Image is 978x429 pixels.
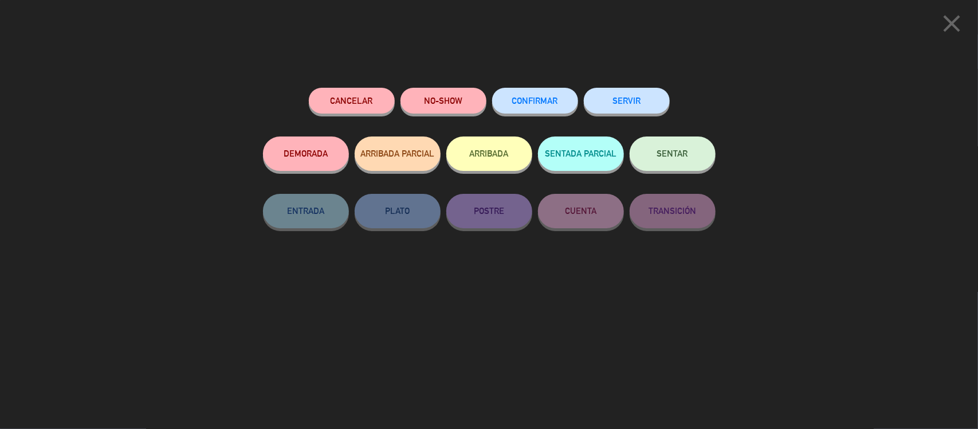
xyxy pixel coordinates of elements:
span: SENTAR [657,149,688,158]
button: Cancelar [309,88,395,114]
button: DEMORADA [263,136,349,171]
button: ENTRADA [263,194,349,228]
button: TRANSICIÓN [630,194,716,228]
i: close [937,9,966,38]
button: ARRIBADA PARCIAL [355,136,441,171]
span: CONFIRMAR [512,96,558,106]
button: SERVIR [584,88,670,114]
button: ARRIBADA [446,136,532,171]
button: CUENTA [538,194,624,228]
button: SENTADA PARCIAL [538,136,624,171]
button: NO-SHOW [400,88,486,114]
button: SENTAR [630,136,716,171]
button: POSTRE [446,194,532,228]
button: PLATO [355,194,441,228]
span: ARRIBADA PARCIAL [360,149,434,158]
button: CONFIRMAR [492,88,578,114]
button: close [934,9,969,42]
